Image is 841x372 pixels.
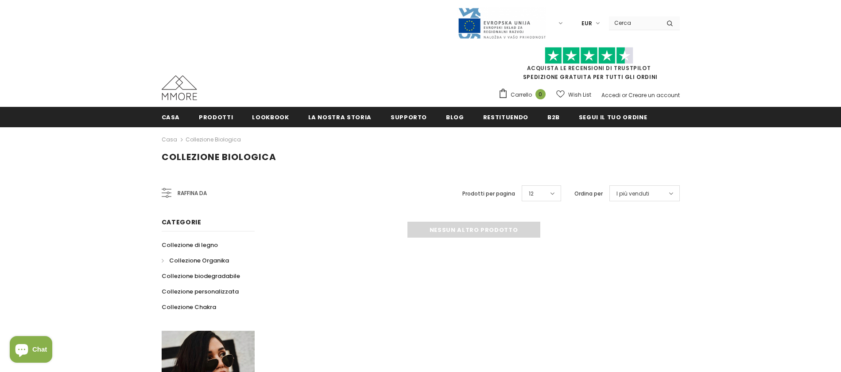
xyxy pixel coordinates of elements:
[581,19,592,28] span: EUR
[162,107,180,127] a: Casa
[162,134,177,145] a: Casa
[498,51,680,81] span: SPEDIZIONE GRATUITA PER TUTTI GLI ORDINI
[308,113,372,121] span: La nostra storia
[199,107,233,127] a: Prodotti
[169,256,229,265] span: Collezione Organika
[579,113,647,121] span: Segui il tuo ordine
[162,113,180,121] span: Casa
[601,91,620,99] a: Accedi
[162,268,240,284] a: Collezione biodegradabile
[162,237,218,253] a: Collezione di legno
[568,90,591,99] span: Wish List
[252,113,289,121] span: Lookbook
[622,91,627,99] span: or
[574,189,603,198] label: Ordina per
[483,113,528,121] span: Restituendo
[162,287,239,296] span: Collezione personalizzata
[628,91,680,99] a: Creare un account
[162,218,202,227] span: Categorie
[162,272,240,280] span: Collezione biodegradabile
[527,64,651,72] a: Acquista le recensioni di TrustPilot
[199,113,233,121] span: Prodotti
[162,284,239,299] a: Collezione personalizzata
[609,16,660,29] input: Search Site
[529,189,534,198] span: 12
[483,107,528,127] a: Restituendo
[162,151,276,163] span: Collezione biologica
[462,189,515,198] label: Prodotti per pagina
[391,113,427,121] span: supporto
[535,89,546,99] span: 0
[547,113,560,121] span: B2B
[186,136,241,143] a: Collezione biologica
[252,107,289,127] a: Lookbook
[545,47,633,64] img: Fidati di Pilot Stars
[457,19,546,27] a: Javni Razpis
[498,88,550,102] a: Carrello 0
[457,7,546,39] img: Javni Razpis
[7,336,55,365] inbox-online-store-chat: Shopify online store chat
[547,107,560,127] a: B2B
[391,107,427,127] a: supporto
[446,107,464,127] a: Blog
[511,90,532,99] span: Carrello
[579,107,647,127] a: Segui il tuo ordine
[162,253,229,268] a: Collezione Organika
[446,113,464,121] span: Blog
[556,87,591,102] a: Wish List
[162,299,216,315] a: Collezione Chakra
[162,75,197,100] img: Casi MMORE
[162,303,216,311] span: Collezione Chakra
[308,107,372,127] a: La nostra storia
[616,189,649,198] span: I più venduti
[178,188,207,198] span: Raffina da
[162,241,218,249] span: Collezione di legno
